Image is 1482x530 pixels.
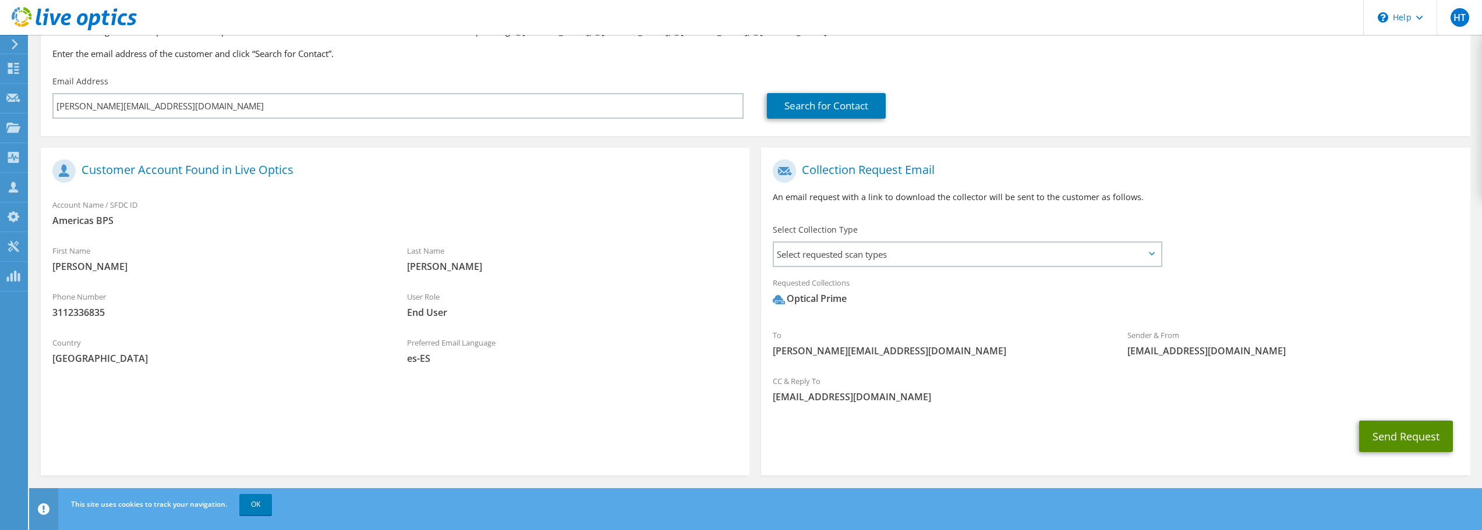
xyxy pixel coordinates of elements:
div: Sender & From [1116,323,1470,363]
a: Search for Contact [767,93,886,119]
div: Account Name / SFDC ID [41,193,749,233]
div: Phone Number [41,284,395,325]
h3: Enter the email address of the customer and click “Search for Contact”. [52,47,1459,60]
h1: Collection Request Email [773,159,1452,183]
div: Preferred Email Language [395,330,750,371]
div: To [761,323,1116,363]
div: User Role [395,284,750,325]
span: End User [407,306,738,319]
p: An email request with a link to download the collector will be sent to the customer as follows. [773,191,1458,204]
span: [EMAIL_ADDRESS][DOMAIN_NAME] [773,390,1458,403]
div: First Name [41,239,395,279]
span: [PERSON_NAME] [407,260,738,273]
span: [PERSON_NAME] [52,260,384,273]
span: [GEOGRAPHIC_DATA] [52,352,384,365]
label: Select Collection Type [773,224,858,236]
div: Country [41,330,395,371]
h1: Customer Account Found in Live Optics [52,159,732,183]
span: [PERSON_NAME][EMAIL_ADDRESS][DOMAIN_NAME] [773,344,1104,357]
span: This site uses cookies to track your navigation. [71,499,227,509]
span: [EMAIL_ADDRESS][DOMAIN_NAME] [1127,344,1459,357]
a: OK [239,494,272,515]
span: 3112336835 [52,306,384,319]
label: Email Address [52,76,108,87]
div: Optical Prime [773,292,847,305]
span: HT [1451,8,1469,27]
svg: \n [1378,12,1388,23]
div: Last Name [395,239,750,279]
div: Requested Collections [761,271,1470,317]
span: Americas BPS [52,214,738,227]
span: es-ES [407,352,738,365]
span: Select requested scan types [774,243,1160,266]
button: Send Request [1359,421,1453,452]
div: CC & Reply To [761,369,1470,409]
